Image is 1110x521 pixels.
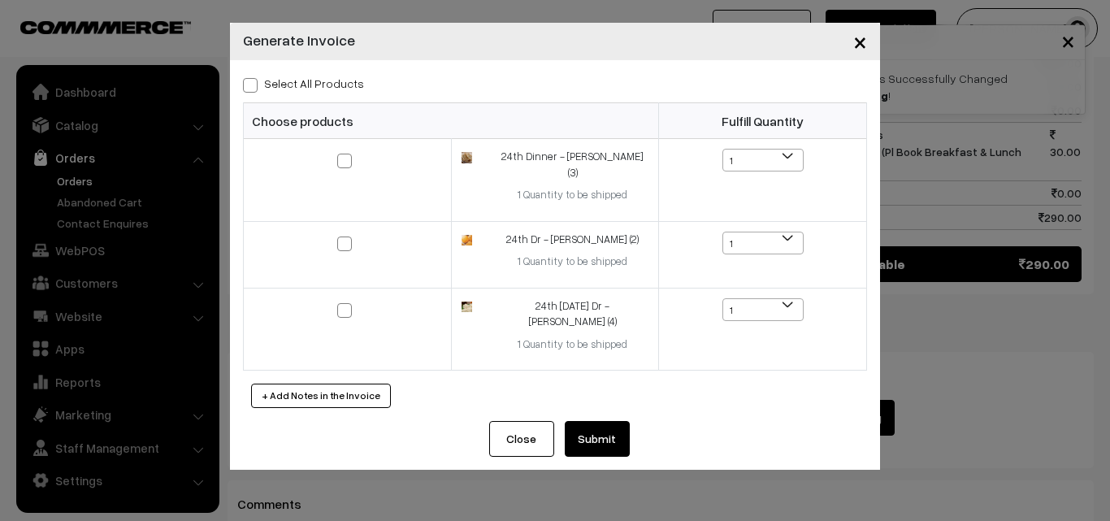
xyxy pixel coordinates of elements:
[462,152,472,163] img: 17568100452436methi-chappathi1.jpg
[496,336,648,353] div: 1 Quantity to be shipped
[243,29,355,51] h4: Generate Invoice
[496,298,648,330] div: 24th [DATE] Dr - [PERSON_NAME] (4)
[722,149,804,171] span: 1
[722,298,804,321] span: 1
[723,150,803,172] span: 1
[496,254,648,270] div: 1 Quantity to be shipped
[840,16,880,67] button: Close
[722,232,804,254] span: 1
[853,26,867,56] span: ×
[723,299,803,322] span: 1
[723,232,803,255] span: 1
[462,235,472,245] img: 17522222499950poori.jpg
[462,302,472,312] img: 17512674093470idiyappam.jpg
[243,75,364,92] label: Select all Products
[496,187,648,203] div: 1 Quantity to be shipped
[496,149,648,180] div: 24th Dinner - [PERSON_NAME] (3)
[251,384,391,408] button: + Add Notes in the Invoice
[489,421,554,457] button: Close
[659,103,867,139] th: Fulfill Quantity
[244,103,659,139] th: Choose products
[565,421,630,457] button: Submit
[496,232,648,248] div: 24th Dr - [PERSON_NAME] (2)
